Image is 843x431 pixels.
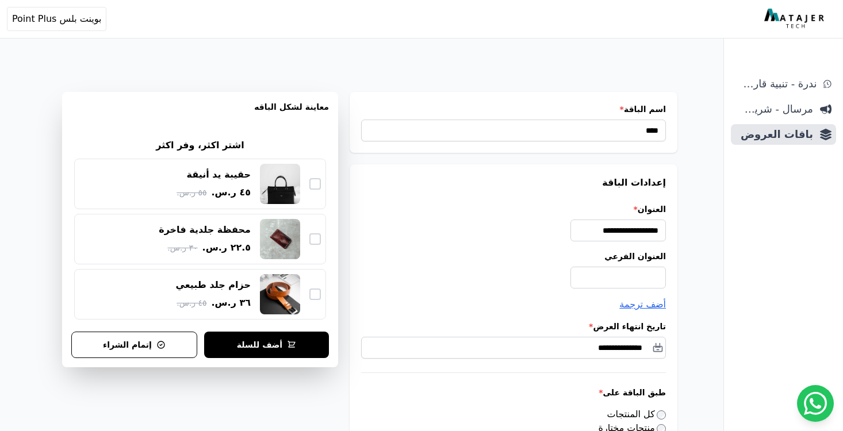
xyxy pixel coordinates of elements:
h3: إعدادات الباقة [361,176,666,190]
h3: معاينة لشكل الباقه [71,101,329,126]
img: محفظة جلدية فاخرة [260,219,300,259]
button: إتمام الشراء [71,332,197,358]
span: ٣٦ ر.س. [211,296,251,310]
div: حزام جلد طبيعي [176,279,251,291]
img: حقيبة يد أنيقة [260,164,300,204]
label: العنوان الفرعي [361,251,666,262]
button: أضف للسلة [204,332,329,358]
div: محفظة جلدية فاخرة [159,224,251,236]
span: باقات العروض [735,126,813,143]
img: حزام جلد طبيعي [260,274,300,314]
span: أضف ترجمة [619,299,666,310]
label: اسم الباقة [361,103,666,115]
img: MatajerTech Logo [764,9,827,29]
span: بوينت بلس Point Plus [12,12,101,26]
span: ندرة - تنبية قارب علي النفاذ [735,76,817,92]
span: ٥٥ ر.س. [177,187,206,199]
label: العنوان [361,203,666,215]
span: مرسال - شريط دعاية [735,101,813,117]
label: طبق الباقة على [361,387,666,398]
span: ٤٥ ر.س. [211,186,251,199]
span: ٢٢.٥ ر.س. [202,241,251,255]
button: بوينت بلس Point Plus [7,7,106,31]
label: تاريخ انتهاء العرض [361,321,666,332]
div: حقيبة يد أنيقة [187,168,251,181]
label: كل المنتجات [607,409,666,420]
input: كل المنتجات [657,410,666,420]
button: أضف ترجمة [619,298,666,311]
h2: اشتر اكثر، وفر اكثر [151,138,248,152]
span: ٤٥ ر.س. [177,297,206,309]
span: ٣٠ ر.س. [167,242,197,254]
